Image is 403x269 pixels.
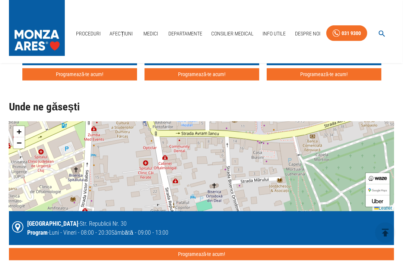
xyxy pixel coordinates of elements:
[17,138,22,147] span: −
[326,25,367,41] a: 031 9300
[368,176,387,181] img: Waze Directions
[27,219,168,228] div: - Str. Republicii Nr. 30
[208,26,257,41] a: Consilier Medical
[342,29,361,38] div: 031 9300
[13,126,25,137] a: Zoom in
[9,101,394,113] h2: Unde ne găsești
[107,26,136,41] a: Afecțiuni
[260,26,289,41] a: Info Utile
[27,229,48,236] span: Program
[368,188,387,192] img: Google Maps Directions
[292,26,323,41] a: Despre Noi
[27,220,78,227] span: [GEOGRAPHIC_DATA]
[267,68,381,81] button: Programează-te acum!
[22,68,137,81] button: Programează-te acum!
[139,26,162,41] a: Medici
[372,199,383,203] img: Call an Uber
[73,26,104,41] a: Proceduri
[374,206,392,211] a: Leaflet
[145,68,259,81] button: Programează-te acum!
[9,248,394,260] button: Programează-te acum!
[17,127,22,136] span: +
[13,137,25,148] a: Zoom out
[375,222,396,243] button: delete
[27,228,168,237] div: - Luni - Vineri - 08:00 - 20:30 Sâmbătă - 09:00 - 13:00
[165,26,205,41] a: Departamente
